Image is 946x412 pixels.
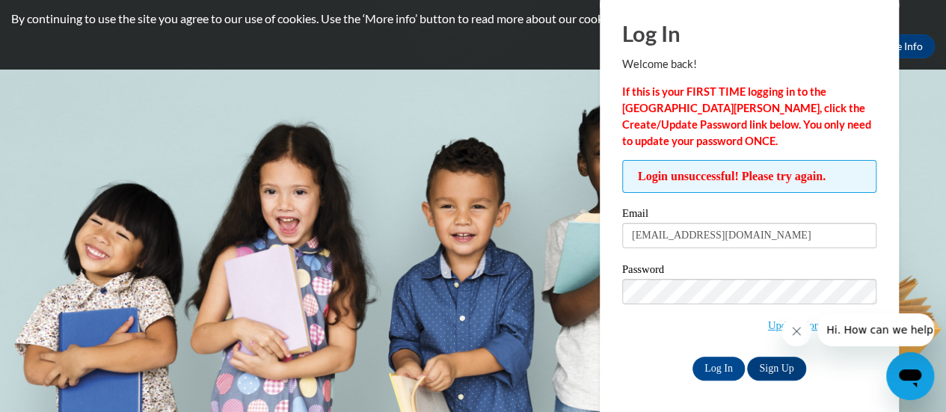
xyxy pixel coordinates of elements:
span: Login unsuccessful! Please try again. [622,160,876,193]
a: Update/Forgot Password [768,319,876,331]
h1: Log In [622,18,876,49]
p: Welcome back! [622,56,876,73]
iframe: Close message [781,316,811,346]
a: Sign Up [747,357,805,381]
label: Email [622,208,876,223]
a: More Info [864,34,935,58]
span: Hi. How can we help? [9,10,121,22]
label: Password [622,264,876,279]
input: Log In [692,357,745,381]
iframe: Button to launch messaging window [886,352,934,400]
strong: If this is your FIRST TIME logging in to the [GEOGRAPHIC_DATA][PERSON_NAME], click the Create/Upd... [622,85,871,147]
iframe: Message from company [817,313,934,346]
p: By continuing to use the site you agree to our use of cookies. Use the ‘More info’ button to read... [11,10,935,27]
